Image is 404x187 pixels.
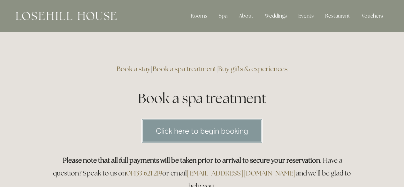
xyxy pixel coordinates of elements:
img: Losehill House [16,12,117,20]
a: Click here to begin booking [141,119,263,143]
strong: Please note that all full payments will be taken prior to arrival to secure your reservation [63,156,320,165]
a: [EMAIL_ADDRESS][DOMAIN_NAME] [187,169,296,177]
h1: Book a spa treatment [50,89,355,108]
div: About [234,10,258,22]
div: Weddings [260,10,292,22]
h3: | | [50,63,355,75]
a: 01433 621 219 [126,169,162,177]
a: Vouchers [356,10,388,22]
div: Events [293,10,319,22]
div: Spa [214,10,232,22]
div: Restaurant [320,10,355,22]
div: Rooms [186,10,212,22]
a: Buy gifts & experiences [218,65,287,73]
a: Book a stay [117,65,151,73]
a: Book a spa treatment [153,65,216,73]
